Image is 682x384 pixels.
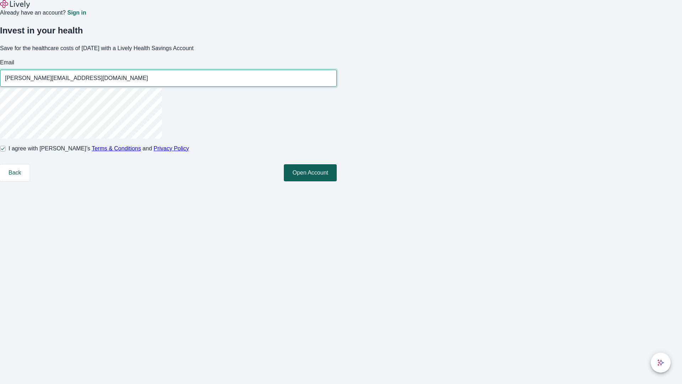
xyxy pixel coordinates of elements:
a: Privacy Policy [154,145,189,151]
a: Terms & Conditions [92,145,141,151]
span: I agree with [PERSON_NAME]’s and [9,144,189,153]
svg: Lively AI Assistant [657,359,664,366]
a: Sign in [67,10,86,16]
button: chat [651,353,671,373]
button: Open Account [284,164,337,181]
